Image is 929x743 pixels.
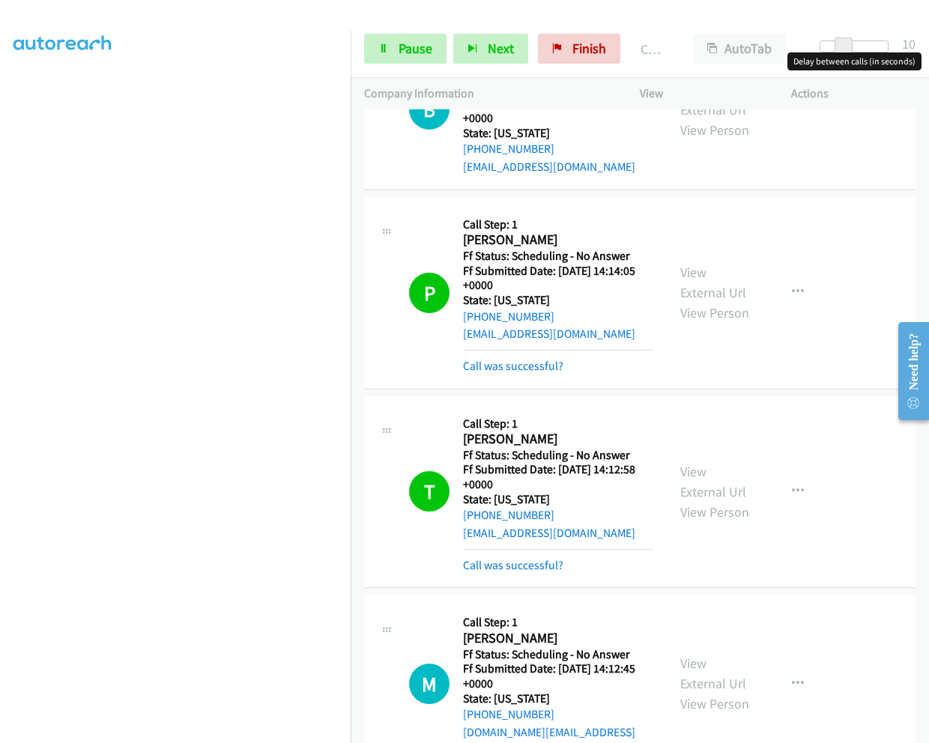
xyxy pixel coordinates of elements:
h5: Call Step: 1 [463,615,653,630]
h1: B [409,89,450,130]
h5: Call Step: 1 [463,217,653,232]
a: [PHONE_NUMBER] [463,142,554,156]
h1: P [409,273,450,313]
a: View Person [680,121,749,139]
a: [PHONE_NUMBER] [463,508,554,522]
iframe: Dialpad [13,29,351,741]
h5: State: [US_STATE] [463,691,653,706]
p: View [640,85,764,103]
a: Finish [538,34,620,64]
h1: T [409,471,450,512]
a: Pause [364,34,447,64]
a: View External Url [680,463,746,500]
h5: Ff Status: Scheduling - No Answer [463,448,653,463]
a: [EMAIL_ADDRESS][DOMAIN_NAME] [463,327,635,341]
a: View Person [680,503,749,521]
h5: Call Step: 1 [463,416,653,431]
div: The call is yet to be attempted [409,664,450,704]
h5: State: [US_STATE] [463,492,653,507]
a: [PHONE_NUMBER] [463,707,554,721]
h5: State: [US_STATE] [463,293,653,308]
h1: M [409,664,450,704]
button: AutoTab [693,34,786,64]
button: Next [453,34,528,64]
div: 10 [902,34,916,54]
a: View External Url [680,655,746,692]
div: Delay between calls (in seconds) [787,52,922,70]
a: View Person [680,695,749,712]
a: Call was successful? [463,558,563,572]
a: View External Url [680,81,746,118]
p: Call Completed [641,39,666,59]
a: View Person [680,304,749,321]
h5: Ff Status: Scheduling - No Answer [463,647,653,662]
p: Actions [791,85,916,103]
iframe: Resource Center [886,312,929,431]
a: [PHONE_NUMBER] [463,309,554,324]
h5: Ff Submitted Date: [DATE] 14:15:06 +0000 [463,96,653,125]
a: View External Url [680,264,746,301]
span: Finish [572,40,606,57]
h2: [PERSON_NAME] [463,431,648,448]
a: [EMAIL_ADDRESS][DOMAIN_NAME] [463,526,635,540]
h5: Ff Submitted Date: [DATE] 14:12:58 +0000 [463,462,653,491]
h2: [PERSON_NAME] [463,630,648,647]
span: Next [488,40,514,57]
h5: State: [US_STATE] [463,126,653,141]
h2: [PERSON_NAME] [463,231,648,249]
h5: Ff Submitted Date: [DATE] 14:14:05 +0000 [463,264,653,293]
a: Call was successful? [463,359,563,373]
p: Company Information [364,85,613,103]
h5: Ff Submitted Date: [DATE] 14:12:45 +0000 [463,661,653,691]
h5: Ff Status: Scheduling - No Answer [463,249,653,264]
a: [EMAIL_ADDRESS][DOMAIN_NAME] [463,160,635,174]
span: Pause [399,40,432,57]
